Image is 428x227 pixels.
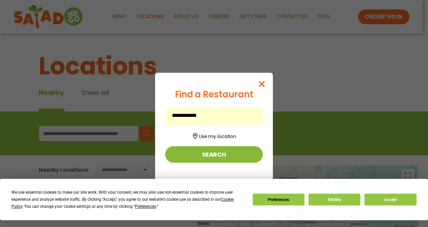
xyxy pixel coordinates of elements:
div: We use essential cookies to make our site work. With your consent, we may also use non-essential ... [11,189,244,210]
div: Find a Restaurant [165,88,263,101]
button: Accept [364,194,416,205]
button: Close modal [251,73,273,95]
button: Search [165,146,263,163]
button: Use my location [165,131,263,140]
button: Preferences [253,194,305,205]
button: Decline [309,194,360,205]
span: Preferences [135,204,156,209]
